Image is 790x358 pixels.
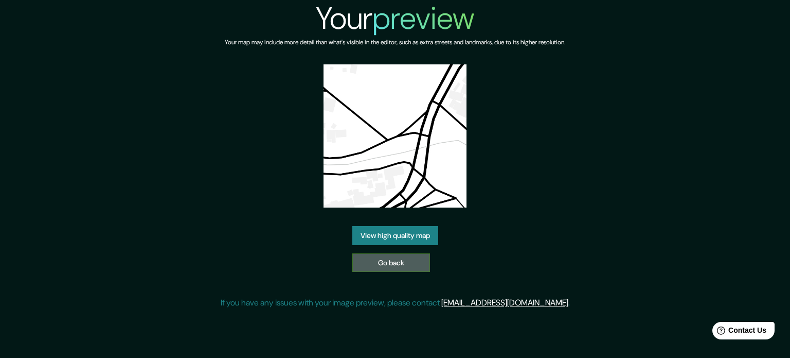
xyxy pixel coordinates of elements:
img: created-map-preview [324,64,466,208]
a: Go back [352,253,430,272]
p: If you have any issues with your image preview, please contact . [221,297,570,309]
a: [EMAIL_ADDRESS][DOMAIN_NAME] [441,297,568,308]
a: View high quality map [352,226,438,245]
h6: Your map may include more detail than what's visible in the editor, such as extra streets and lan... [225,37,565,48]
iframe: Help widget launcher [698,318,779,347]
